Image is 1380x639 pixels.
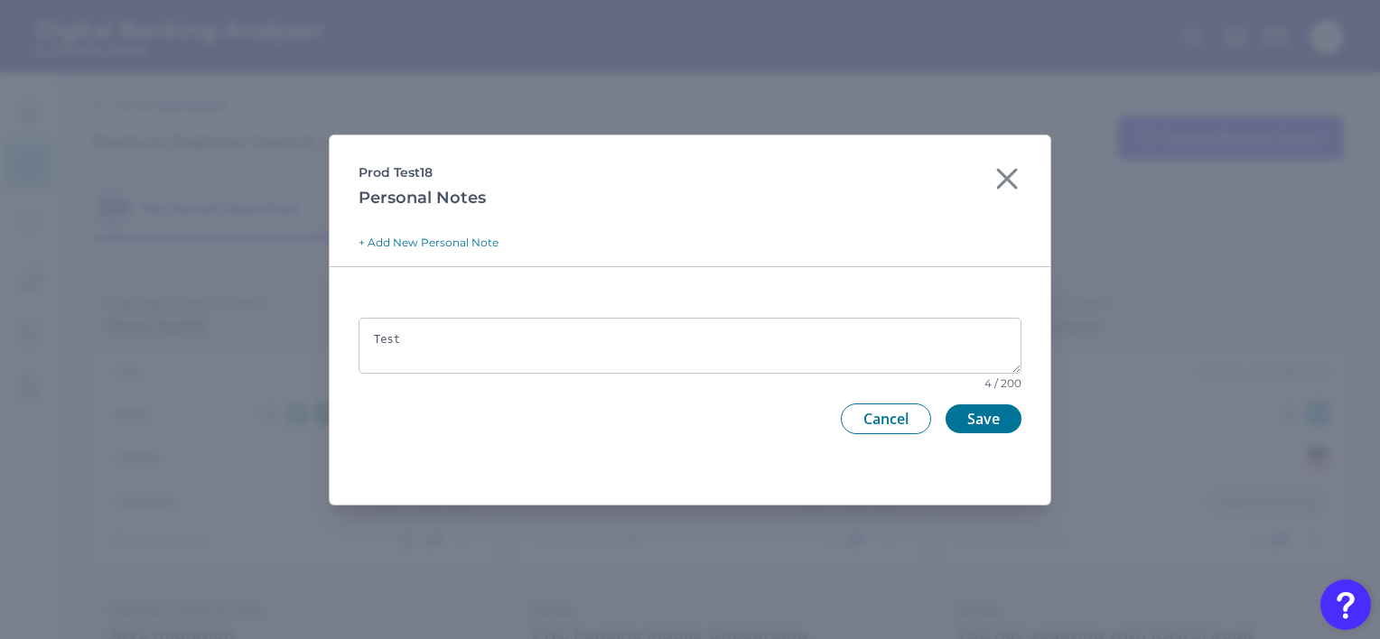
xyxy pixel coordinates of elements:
[359,376,1021,390] div: 4 / 200
[359,318,1021,374] textarea: Test
[359,164,993,181] div: Prod Test18
[359,236,499,249] a: + Add New Personal Note
[359,188,993,208] div: Personal Notes
[946,404,1021,433] button: Save
[1320,579,1371,630] button: Open Resource Center
[841,403,931,434] button: Cancel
